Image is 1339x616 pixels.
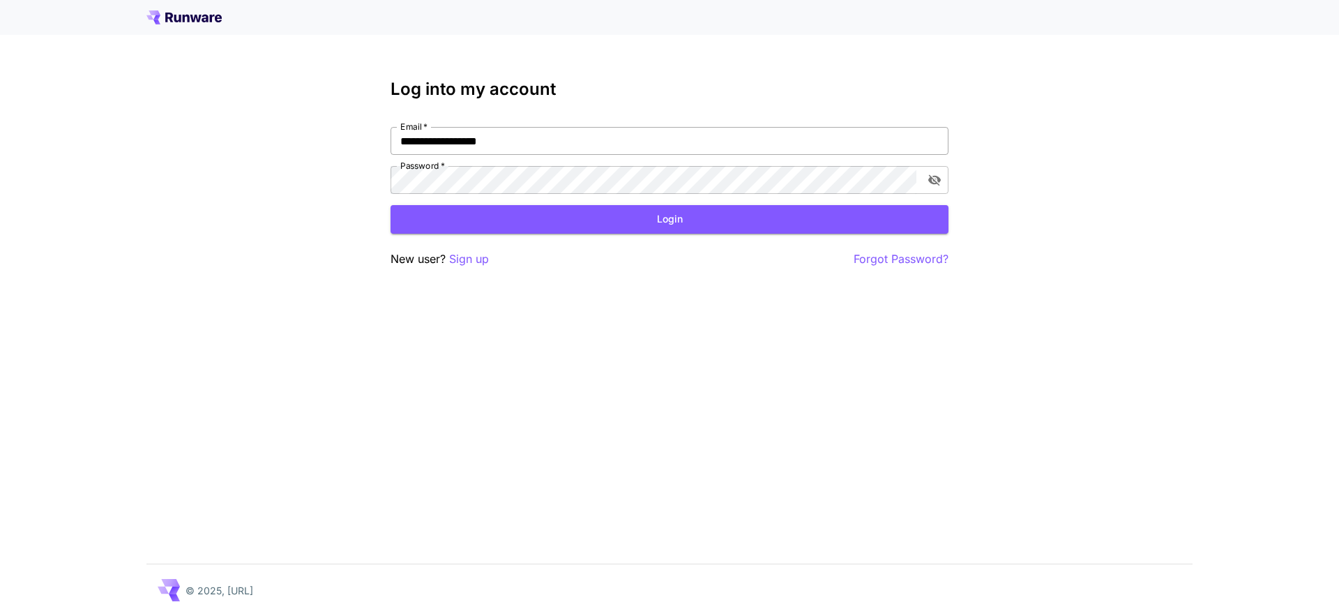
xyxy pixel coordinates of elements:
[400,121,428,133] label: Email
[449,250,489,268] button: Sign up
[391,205,948,234] button: Login
[391,80,948,99] h3: Log into my account
[391,250,489,268] p: New user?
[854,250,948,268] button: Forgot Password?
[922,167,947,193] button: toggle password visibility
[400,160,445,172] label: Password
[186,583,253,598] p: © 2025, [URL]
